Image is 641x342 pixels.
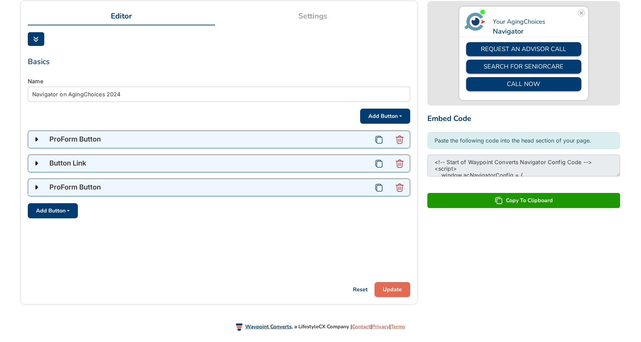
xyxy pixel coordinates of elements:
[28,203,78,218] button: New Section Item
[391,323,405,330] a: Terms
[28,8,215,25] a: Editor
[389,179,410,196] button: Delete
[45,179,369,196] div: ProForm Button
[28,131,410,148] div: ProForm ButtonDuplicateDelete
[369,155,389,172] button: Duplicate
[28,179,410,196] div: ProForm ButtonDuplicateDelete
[28,155,410,172] div: Button LinkDuplicateDelete
[28,32,45,46] button: Expand All
[372,323,389,330] a: Privacy
[352,322,405,331] div: | |
[375,282,410,297] button: Update
[236,323,242,331] img: Waypoint Converts
[28,77,43,85] label: Name
[427,132,620,149] div: Paste the following code into the head section of your page.
[427,113,620,124] h3: Embed Code
[369,131,389,148] button: Duplicate
[369,179,389,196] button: Duplicate
[352,323,370,330] a: Contact
[45,155,369,172] div: Button Link
[245,323,292,330] a: Waypoint Converts
[360,109,410,124] button: New Section Item
[353,282,368,297] button: Reset to Default
[389,131,410,148] button: Delete
[427,193,620,208] button: Copy To Clipboard
[389,155,410,172] button: Delete
[215,8,410,25] a: Settings
[427,155,620,176] textarea: <!-- Start of Waypoint Converts Navigator Config Code --> <script> window.acNavigatorConfig = { i...
[45,131,369,148] div: ProForm Button
[28,56,410,68] h1: Basics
